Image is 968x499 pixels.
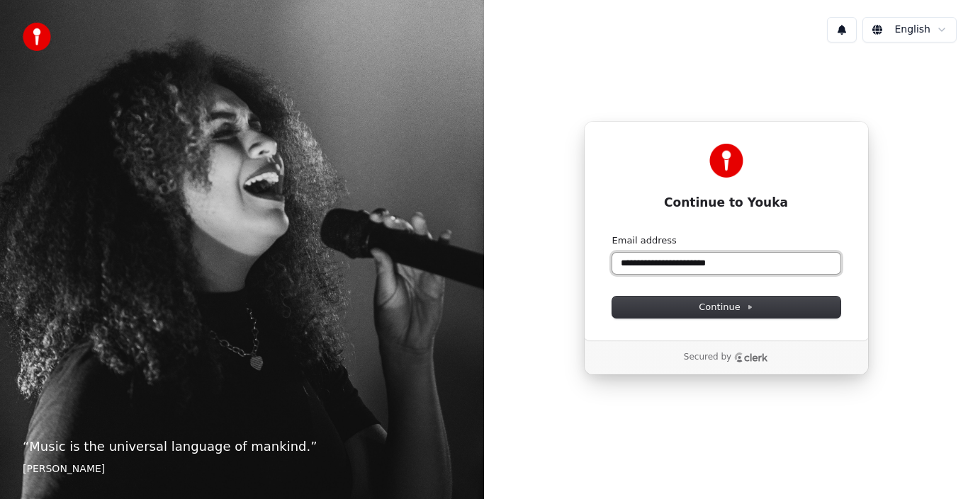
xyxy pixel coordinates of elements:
a: Clerk logo [734,352,768,362]
button: Continue [612,297,840,318]
h1: Continue to Youka [612,195,840,212]
img: Youka [709,144,743,178]
p: Secured by [684,352,731,363]
p: “ Music is the universal language of mankind. ” [23,437,461,457]
footer: [PERSON_NAME] [23,462,461,476]
label: Email address [612,234,677,247]
span: Continue [699,301,753,314]
img: youka [23,23,51,51]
